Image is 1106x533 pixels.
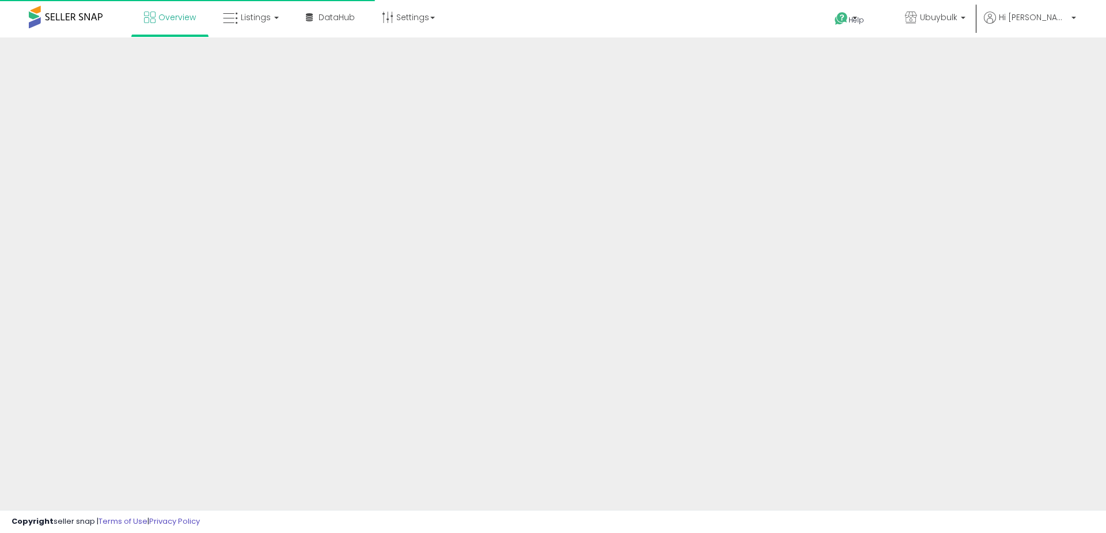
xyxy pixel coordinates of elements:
span: DataHub [319,12,355,23]
span: Help [849,15,864,25]
span: Overview [158,12,196,23]
span: Hi [PERSON_NAME] [999,12,1068,23]
span: Ubuybulk [920,12,957,23]
span: Listings [241,12,271,23]
a: Help [825,3,887,37]
a: Hi [PERSON_NAME] [984,12,1076,37]
i: Get Help [834,12,849,26]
